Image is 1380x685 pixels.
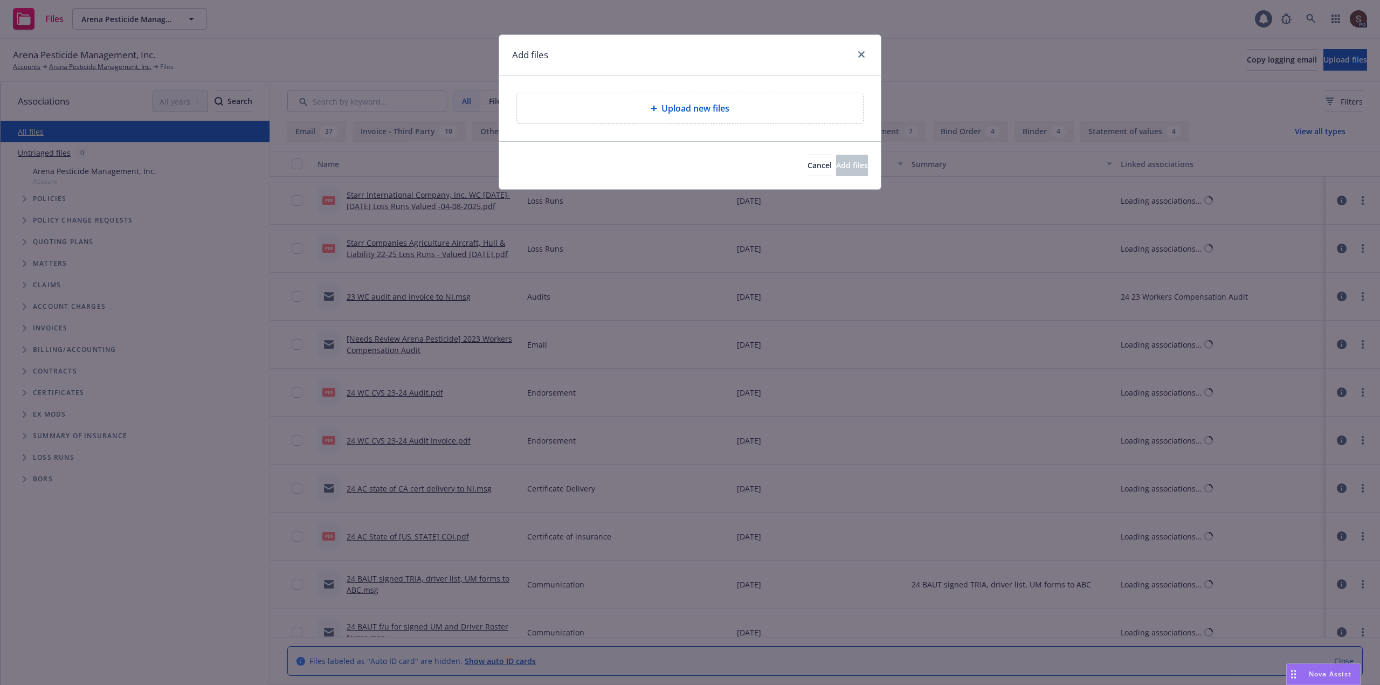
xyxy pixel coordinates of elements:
button: Nova Assist [1286,663,1361,685]
button: Add files [836,155,868,176]
div: Drag to move [1287,664,1300,684]
span: Add files [836,160,868,170]
span: Cancel [808,160,832,170]
button: Cancel [808,155,832,176]
a: close [855,48,868,61]
span: Upload new files [661,102,729,115]
h1: Add files [512,48,548,62]
div: Upload new files [516,93,864,124]
span: Nova Assist [1309,669,1351,679]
